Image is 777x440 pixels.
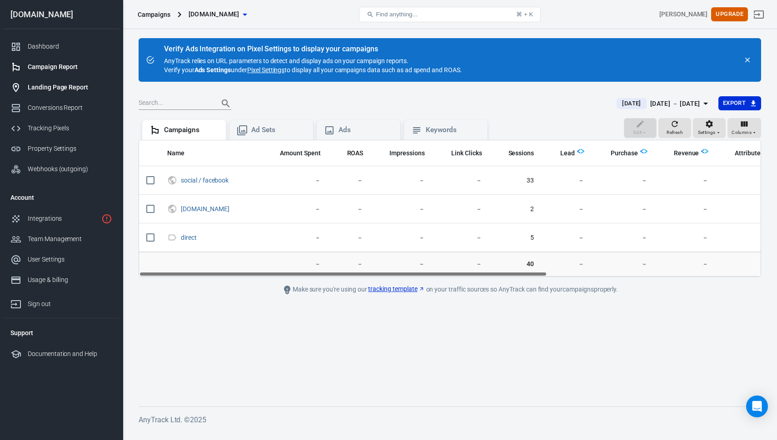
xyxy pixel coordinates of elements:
a: Usage & billing [3,270,120,290]
button: Upgrade [711,7,748,21]
div: [DOMAIN_NAME] [3,10,120,19]
span: － [268,233,321,242]
span: － [599,260,647,269]
li: Account [3,187,120,208]
div: scrollable content [139,140,761,277]
span: － [439,233,482,242]
span: － [439,260,482,269]
span: Columns [732,129,752,137]
div: Make sure you're using our on your traffic sources so AnyTrack can find your campaigns properly. [245,284,654,295]
span: － [439,176,482,185]
div: Ads [339,125,393,135]
span: The total return on ad spend [335,148,364,158]
span: － [599,176,647,185]
span: － [268,205,321,214]
div: Campaigns [164,125,219,135]
svg: Direct [167,232,177,243]
svg: UTM & Web Traffic [167,203,177,214]
span: ROAS [347,149,364,158]
span: － [662,260,709,269]
span: － [268,260,321,269]
span: － [662,233,709,242]
h6: AnyTrack Ltd. © 2025 [139,414,761,425]
a: Team Management [3,229,120,249]
span: The number of times your ads were on screen. [378,148,425,158]
a: Integrations [3,208,120,229]
span: － [439,205,482,214]
div: Webhooks (outgoing) [28,164,112,174]
span: 2 [497,205,534,214]
span: － [599,205,647,214]
span: － [548,176,584,185]
a: direct [181,234,197,241]
span: 33 [497,176,534,185]
span: － [335,260,364,269]
div: AnyTrack relies on URL parameters to detect and display ads on your campaign reports. Verify your... [164,45,462,74]
span: Sessions [497,149,534,158]
button: Columns [727,118,761,138]
img: Logo [577,148,584,155]
div: Dashboard [28,42,112,51]
span: modernelitetraining.com [189,9,239,20]
span: Impressions [389,149,425,158]
button: Export [718,96,761,110]
div: Integrations [28,214,98,223]
div: Verify Ads Integration on Pixel Settings to display your campaigns [164,44,462,54]
span: － [662,176,709,185]
span: － [378,233,425,242]
span: Settings [698,129,716,137]
span: Link Clicks [451,149,482,158]
strong: Ads Settings [194,66,231,74]
span: － [378,260,425,269]
span: Total revenue calculated by AnyTrack. [662,148,699,158]
a: Webhooks (outgoing) [3,159,120,179]
div: Tracking Pixels [28,124,112,133]
span: 40 [497,260,534,269]
li: Support [3,322,120,344]
span: Amount Spent [280,149,321,158]
span: Name [167,149,196,158]
img: Logo [640,148,647,155]
span: Lead [548,149,575,158]
span: － [599,233,647,242]
div: Usage & billing [28,275,112,285]
span: － [548,233,584,242]
a: Pixel Settings [247,65,284,74]
a: tracking template [368,284,424,294]
button: [DOMAIN_NAME] [185,6,250,23]
span: － [548,260,584,269]
span: Lead [560,149,575,158]
a: Landing Page Report [3,77,120,98]
span: The total return on ad spend [347,148,364,158]
div: [DATE] － [DATE] [650,98,700,109]
span: － [335,233,364,242]
span: [DATE] [618,99,644,108]
span: Purchase [599,149,638,158]
span: － [662,205,709,214]
span: The number of clicks on links within the ad that led to advertiser-specified destinations [439,148,482,158]
span: － [548,205,584,214]
button: Settings [693,118,726,138]
span: Total revenue calculated by AnyTrack. [674,148,699,158]
span: Name [167,149,184,158]
div: User Settings [28,255,112,264]
div: Documentation and Help [28,349,112,359]
span: Find anything... [376,11,417,18]
button: Search [215,93,237,114]
div: Sign out [28,299,112,309]
a: Sign out [748,4,770,25]
img: Logo [701,148,708,155]
a: Property Settings [3,138,120,159]
span: － [268,176,321,185]
button: Refresh [658,118,691,138]
span: direct [181,234,198,241]
div: Campaigns [138,10,170,19]
span: The number of clicks on links within the ad that led to advertiser-specified destinations [451,148,482,158]
span: － [378,205,425,214]
a: Dashboard [3,36,120,57]
a: User Settings [3,249,120,270]
div: Ad Sets [251,125,306,135]
a: [DOMAIN_NAME] [181,205,229,213]
div: Open Intercom Messenger [746,396,768,417]
span: chatgpt.com [181,206,230,212]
